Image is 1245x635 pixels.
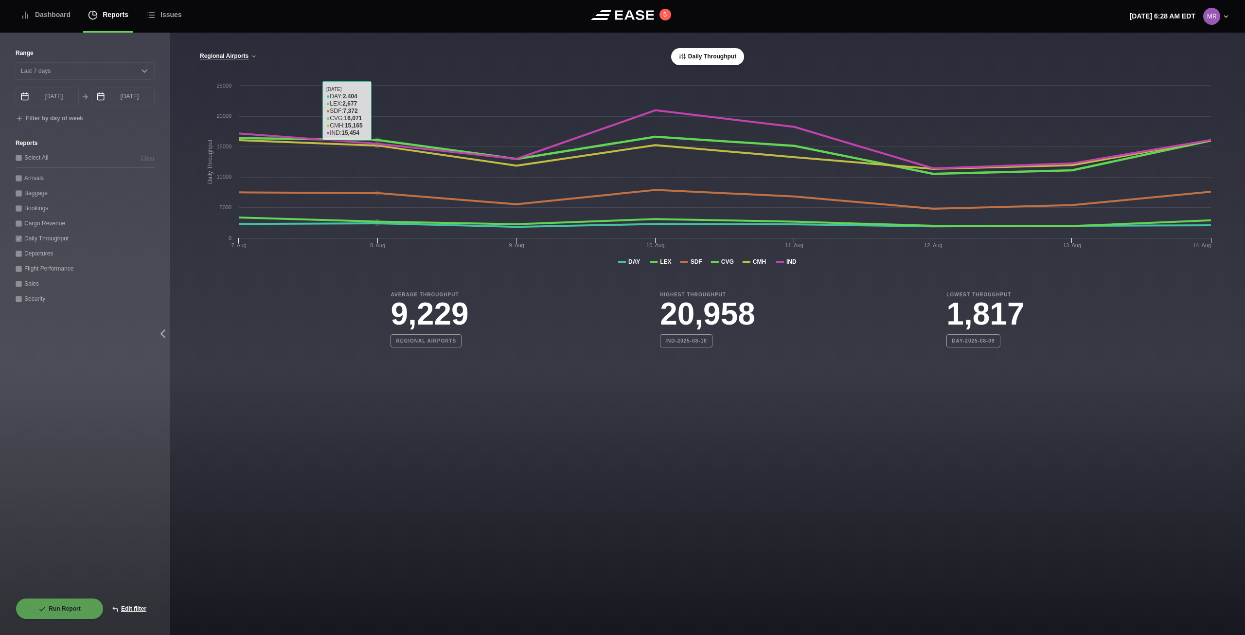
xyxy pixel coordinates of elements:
b: Lowest Throughput [946,291,1024,298]
tspan: IND [786,258,797,265]
button: Filter by day of week [16,115,83,123]
tspan: SDF [691,258,702,265]
tspan: CMH [753,258,766,265]
b: Highest Throughput [660,291,755,298]
text: 5000 [220,204,231,210]
tspan: CVG [721,258,734,265]
tspan: 13. Aug [1063,242,1081,248]
input: mm/dd/yyyy [91,88,155,105]
p: [DATE] 6:28 AM EDT [1130,11,1195,21]
img: 0b2ed616698f39eb9cebe474ea602d52 [1203,8,1220,25]
button: Edit filter [104,598,155,619]
tspan: Daily Throughput [207,139,213,184]
text: 15000 [216,144,231,149]
text: 25000 [216,83,231,89]
h3: 9,229 [391,298,468,329]
label: Reports [16,139,155,147]
button: 5 [659,9,671,20]
label: Range [16,49,155,57]
b: IND-2025-08-10 [660,334,712,347]
text: 10000 [216,174,231,180]
input: mm/dd/yyyy [16,88,79,105]
tspan: 11. Aug [785,242,803,248]
tspan: 12. Aug [924,242,942,248]
tspan: 10. Aug [646,242,664,248]
button: Regional Airports [199,53,257,60]
tspan: 8. Aug [370,242,385,248]
button: Clear [141,153,155,163]
tspan: 7. Aug [231,242,246,248]
h3: 20,958 [660,298,755,329]
text: 20000 [216,113,231,119]
tspan: 14. Aug [1193,242,1211,248]
b: Regional Airports [391,334,462,347]
button: Daily Throughput [671,48,744,65]
b: Average Throughput [391,291,468,298]
tspan: LEX [660,258,671,265]
text: 0 [229,235,231,241]
b: DAY-2025-08-09 [946,334,1000,347]
h3: 1,817 [946,298,1024,329]
tspan: 9. Aug [509,242,524,248]
tspan: DAY [628,258,640,265]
